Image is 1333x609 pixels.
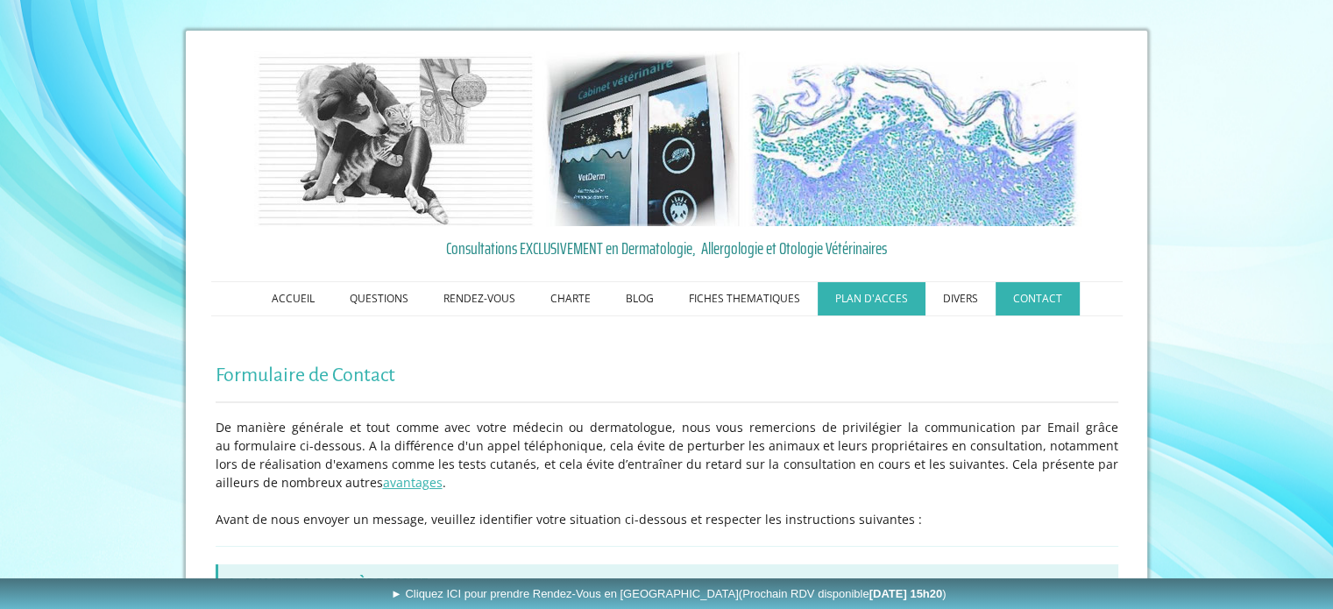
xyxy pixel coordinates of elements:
[996,282,1080,315] a: CONTACT
[426,282,533,315] a: RENDEZ-VOUS
[869,587,943,600] b: [DATE] 15h20
[216,365,1118,386] h1: Formulaire de Contact
[216,235,1118,261] a: Consultations EXCLUSIVEMENT en Dermatologie, Allergologie et Otologie Vétérinaires
[925,282,996,315] a: DIVERS
[608,282,671,315] a: BLOG
[254,282,332,315] a: ACCUEIL
[391,587,947,600] span: ► Cliquez ICI pour prendre Rendez-Vous en [GEOGRAPHIC_DATA]
[227,574,436,593] strong: 1. AVANT LA PREMIÈRE VISITE :
[818,282,925,315] a: PLAN D'ACCES
[332,282,426,315] a: QUESTIONS
[216,511,922,528] span: Avant de nous envoyer un message, veuillez identifier votre situation ci-dessous et respecter les...
[739,587,947,600] span: (Prochain RDV disponible )
[671,282,818,315] a: FICHES THEMATIQUES
[383,474,443,491] a: avantages
[216,419,1118,491] span: De manière générale et tout comme avec votre médecin ou dermatologue, nous vous remercions de pri...
[533,282,608,315] a: CHARTE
